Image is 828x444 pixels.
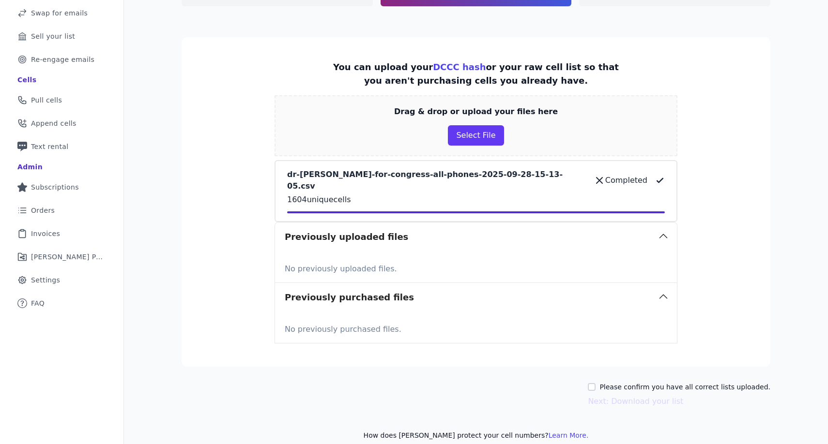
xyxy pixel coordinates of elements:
[31,8,88,18] span: Swap for emails
[8,136,116,157] a: Text rental
[448,125,504,146] button: Select File
[31,118,77,128] span: Append cells
[8,269,116,291] a: Settings
[31,95,62,105] span: Pull cells
[285,291,414,304] h3: Previously purchased files
[8,223,116,244] a: Invoices
[285,320,667,335] p: No previously purchased files.
[31,229,60,238] span: Invoices
[433,62,486,72] a: DCCC hash
[31,31,75,41] span: Sell your list
[549,430,589,440] button: Learn More.
[285,259,667,275] p: No previously uploaded files.
[31,298,45,308] span: FAQ
[31,182,79,192] span: Subscriptions
[275,283,677,312] button: Previously purchased files
[8,113,116,134] a: Append cells
[8,2,116,24] a: Swap for emails
[394,106,558,118] p: Drag & drop or upload your files here
[8,200,116,221] a: Orders
[599,382,770,392] label: Please confirm you have all correct lists uploaded.
[588,396,683,407] button: Next: Download your list
[31,275,60,285] span: Settings
[285,230,408,244] h3: Previously uploaded files
[31,142,69,151] span: Text rental
[287,169,586,192] p: dr-[PERSON_NAME]-for-congress-all-phones-2025-09-28-15-13-05.csv
[182,430,770,440] p: How does [PERSON_NAME] protect your cell numbers?
[8,177,116,198] a: Subscriptions
[31,206,55,215] span: Orders
[8,89,116,111] a: Pull cells
[287,194,665,206] p: 1604 unique cells
[275,222,677,252] button: Previously uploaded files
[17,162,43,172] div: Admin
[31,252,104,262] span: [PERSON_NAME] Performance
[8,293,116,314] a: FAQ
[8,26,116,47] a: Sell your list
[17,75,36,85] div: Cells
[8,246,116,267] a: [PERSON_NAME] Performance
[325,60,627,88] p: You can upload your or your raw cell list so that you aren't purchasing cells you already have.
[31,55,94,64] span: Re-engage emails
[605,175,647,186] p: Completed
[8,49,116,70] a: Re-engage emails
